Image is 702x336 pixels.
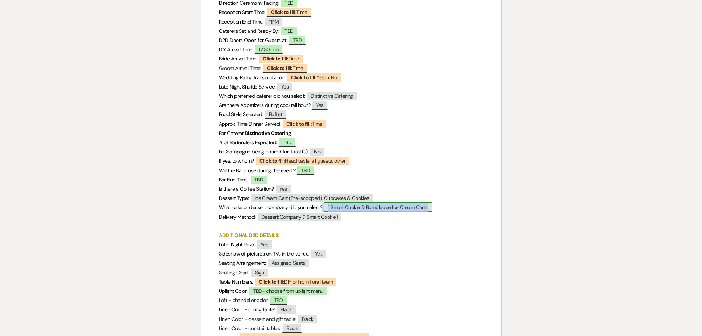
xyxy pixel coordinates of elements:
p: Seating Chart: [219,268,483,277]
span: Are there Appetizers during cocktail hour? [219,102,310,108]
span: Dessert Company (1 Smart Cookie) [257,212,342,221]
b: Click to fill: [271,9,296,15]
span: Black [297,314,318,323]
span: DIY Arrival Time: [219,46,253,53]
span: Assigned Seats [267,258,310,267]
span: Time [282,119,327,128]
span: Bar End Time: [219,176,249,183]
span: 1 Smart Cookie & Bumblebee Ice Cream Carts [324,202,432,212]
span: Buffet [265,110,287,119]
span: Caterers Set and Ready By: [219,28,279,34]
span: 11PM [265,17,283,26]
span: Uplight Color: [219,288,248,294]
span: Sign [251,268,269,277]
span: TBD [280,26,298,35]
span: D2D Doors Open for Guests at: [219,37,287,44]
p: Loft - chandelier color: [219,296,483,305]
span: Bar Caterer: [219,130,245,136]
span: Head table, all guests, other [255,156,350,165]
span: What cake or dessert company did you select? [219,204,322,211]
span: Yes [275,184,291,193]
b: Click to fill: [263,55,288,62]
span: TBD [278,138,296,147]
strong: Distinctive Catering [245,130,291,136]
span: TBD- choose from uplight menu [249,286,328,295]
span: Table Numbers: [219,278,253,285]
span: Ice Cream Cart (Pre-scooped), Cupcakes & Cookies [250,193,374,202]
span: TBD [270,295,287,305]
span: Late-Night Pizza: [219,241,255,248]
span: Food Style Selected: [219,111,263,118]
b: Click to fill: [291,74,317,81]
span: TBD [250,175,268,184]
span: Is Champagne being poured for Toast(s): [219,148,308,155]
span: Which preferred caterer did you select: [219,93,305,99]
span: Late Night Shuttle Service: [219,83,276,90]
b: Click to fill: [259,157,285,164]
span: Bride Arrival Time: [219,55,257,62]
span: If yes, to whom? [219,157,254,164]
span: TBD [289,35,306,45]
span: Distinctive Catering [306,91,357,100]
span: Approx. Time Dinner Served: [219,121,281,127]
b: Click to fill: [286,121,312,127]
span: Yes [311,249,327,258]
p: Linen Color - cocktail tables: [219,324,483,333]
span: Dessert Type: [219,195,249,201]
span: 12:30 pm [254,45,283,54]
span: Yes or No [287,73,342,82]
span: Reception Start Time: [219,9,265,15]
span: Wedding Party Transportation: [219,74,286,81]
span: Time [266,7,311,17]
span: Time [258,54,303,63]
span: Will the Bar close during the event? [219,167,296,174]
p: Groom Arrival Time: [219,64,483,73]
b: Click to fill: [267,65,292,72]
span: No [310,147,325,156]
span: TBD [297,166,314,175]
strong: ADDITIONAL D2D DETAILS [219,232,279,239]
span: Yes [256,240,272,249]
span: Time [262,63,307,73]
span: Yes [311,100,328,110]
span: Yes [277,82,293,91]
span: Linen Color - dining table: [219,306,275,313]
b: Click to fill: [259,278,284,285]
span: Black [276,305,296,314]
span: # of Bartenders Expected: [219,139,277,146]
span: Seating Arrangement: [219,260,266,266]
span: DIY or from floral team [254,277,337,286]
span: Sideshow of pictures on TVs in the venue: [219,250,310,257]
span: Is there a Coffee Station? [219,186,274,192]
p: Linen Color - dessert and gift table: [219,315,483,324]
span: Delivery Method: [219,214,256,220]
span: Reception End Time: [219,18,263,25]
span: Black [282,323,302,333]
